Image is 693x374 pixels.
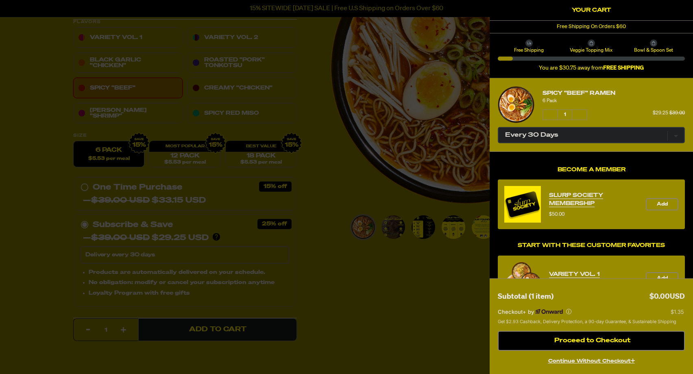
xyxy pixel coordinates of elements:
button: More info [566,309,571,314]
div: 1 of 1 [490,21,693,33]
span: Checkout+ [498,308,526,315]
span: $39.00 [669,111,685,116]
span: $50.00 [549,212,564,217]
span: Get $2.93 Cashback, Delivery Protection, a 90-day Guarantee, & Sustainable Shipping [498,318,676,325]
div: 6 Pack [543,98,685,104]
span: $29.25 [653,111,668,116]
h4: Become a Member [498,166,685,173]
b: FREE SHIPPING [603,65,644,71]
img: Membership image [504,186,541,223]
button: Close Cart [677,4,689,16]
img: Spicy "Beef" Ramen [498,86,534,123]
button: Add the product, Variety Vol. 1 to Cart [646,272,678,284]
div: You are $30.75 away from [498,65,685,72]
span: Add [657,202,668,207]
button: Increase quantity of Spicy "Beef" Ramen [572,110,587,120]
span: Veggie Topping Mix [561,47,621,53]
button: Decrease quantity of Spicy "Beef" Ramen [543,110,558,120]
h2: Your Cart [498,4,685,16]
button: Remove Spicy "Beef" Ramen [677,89,685,97]
button: Add the product, Slurp Society Membership to Cart [646,198,678,210]
a: Spicy "Beef" Ramen [543,89,685,98]
p: $1.35 [671,308,685,315]
div: product [498,256,685,301]
span: Add [657,276,668,281]
img: View Variety Vol. 1 [504,262,541,294]
a: View details for Spicy "Beef" Ramen [498,86,534,123]
h4: Start With These Customer Favorites [498,242,685,249]
span: Bowl & Spoon Set [624,47,684,53]
a: View Slurp Society Membership [549,191,638,208]
select: Subscription delivery frequency [498,127,685,143]
button: continue without Checkout+ [498,354,685,366]
button: Proceed to Checkout [498,331,685,351]
section: Checkout+ [498,303,685,331]
a: View Variety Vol. 1 [549,270,600,278]
li: product [498,78,685,151]
a: Powered by Onward [536,309,563,315]
div: product [498,179,685,229]
span: Subtotal (1 item) [498,293,554,300]
span: Free Shipping [499,47,559,53]
span: by [528,308,534,315]
span: 1 [558,110,572,120]
span: Proceed to Checkout [552,337,630,344]
div: $0.00USD [649,291,685,303]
